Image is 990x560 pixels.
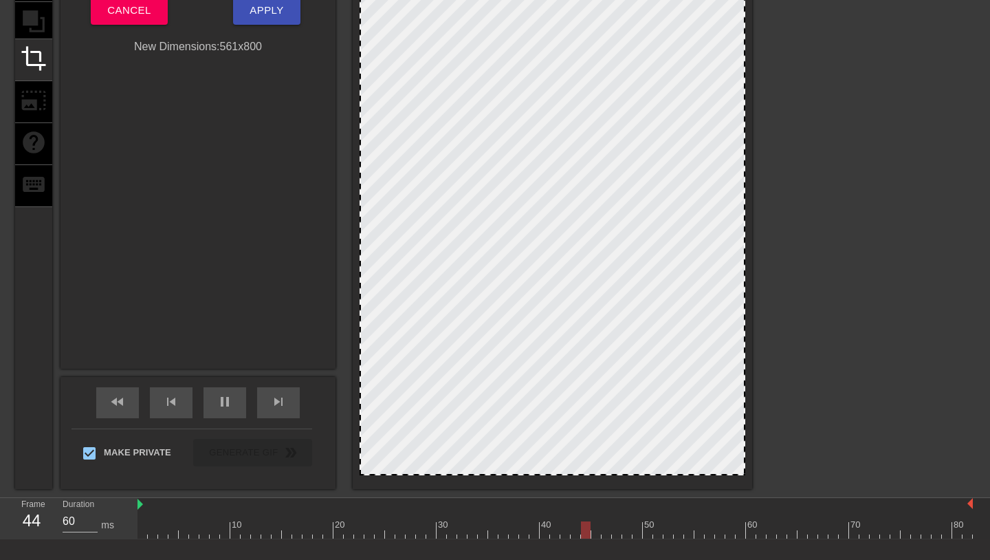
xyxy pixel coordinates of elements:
div: 80 [954,518,966,532]
div: 44 [21,508,42,533]
span: pause [217,394,233,410]
div: 70 [850,518,863,532]
span: Apply [250,1,283,19]
div: 50 [644,518,657,532]
span: crop [21,45,47,72]
div: 10 [232,518,244,532]
img: bound-end.png [967,498,973,509]
span: Cancel [107,1,151,19]
div: 40 [541,518,553,532]
span: Make Private [104,446,171,460]
label: Duration [63,501,94,509]
div: ms [101,518,114,532]
div: 60 [747,518,760,532]
div: 20 [335,518,347,532]
span: skip_previous [163,394,179,410]
span: skip_next [270,394,287,410]
div: Frame [11,498,52,538]
div: 30 [438,518,450,532]
div: New Dimensions: 561 x 800 [60,39,335,55]
span: fast_rewind [109,394,126,410]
